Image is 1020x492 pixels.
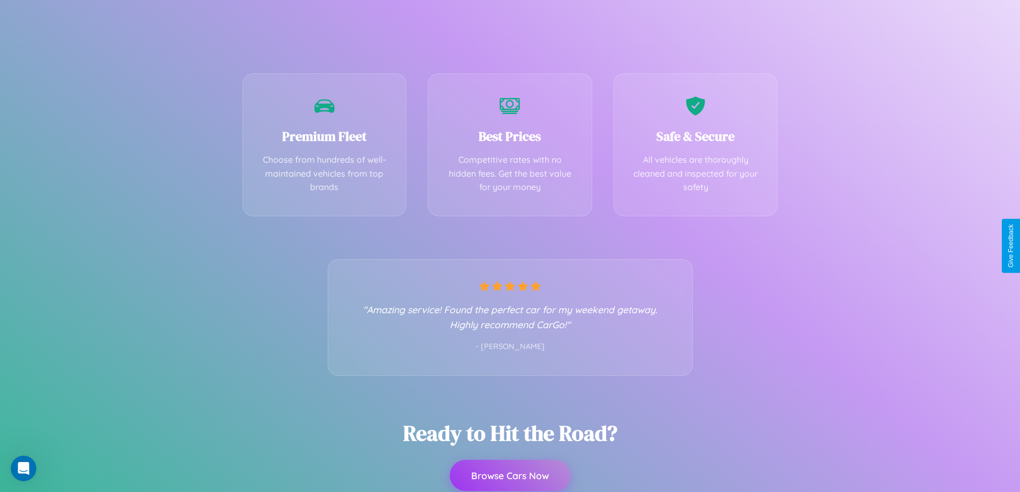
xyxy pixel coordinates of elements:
[444,153,576,194] p: Competitive rates with no hidden fees. Get the best value for your money
[259,127,390,145] h3: Premium Fleet
[350,302,671,332] p: "Amazing service! Found the perfect car for my weekend getaway. Highly recommend CarGo!"
[450,460,570,491] button: Browse Cars Now
[403,419,617,448] h2: Ready to Hit the Road?
[444,127,576,145] h3: Best Prices
[259,153,390,194] p: Choose from hundreds of well-maintained vehicles from top brands
[1007,224,1015,268] div: Give Feedback
[630,153,761,194] p: All vehicles are thoroughly cleaned and inspected for your safety
[11,456,36,481] iframe: Intercom live chat
[630,127,761,145] h3: Safe & Secure
[350,340,671,354] p: - [PERSON_NAME]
